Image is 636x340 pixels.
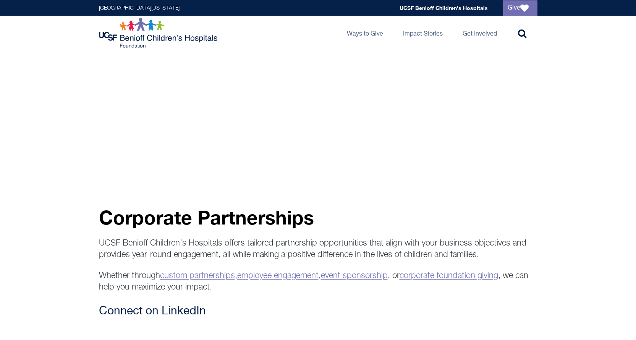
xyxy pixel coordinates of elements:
p: UCSF Benioff Children’s Hospitals offers tailored partnership opportunities that align with your ... [99,238,537,260]
a: Impact Stories [397,16,449,50]
a: Give [503,0,537,16]
a: custom partnerships [160,272,235,280]
a: UCSF Benioff Children's Hospitals [400,5,488,11]
a: employee engagement [237,272,319,280]
a: event sponsorship [321,272,388,280]
a: Get Involved [456,16,503,50]
a: [GEOGRAPHIC_DATA][US_STATE] [99,5,180,11]
a: Ways to Give [341,16,389,50]
p: Corporate Partnerships [99,207,537,228]
p: Whether through , , , or , we can help you maximize your impact. [99,270,537,293]
a: corporate foundation giving [400,272,498,280]
h3: Connect on LinkedIn [99,304,537,318]
img: Logo for UCSF Benioff Children's Hospitals Foundation [99,18,219,48]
